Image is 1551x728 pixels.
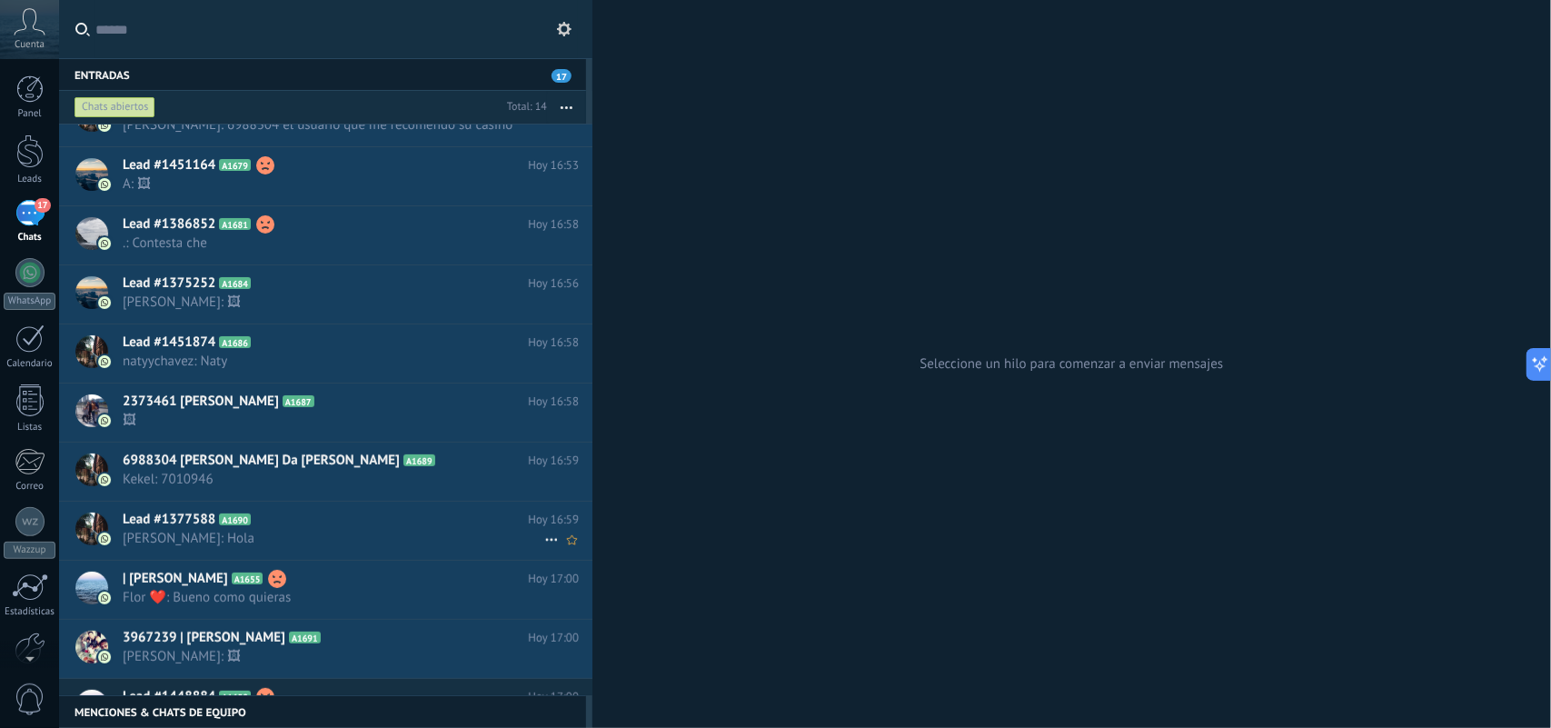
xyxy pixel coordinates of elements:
[123,688,215,706] span: Lead #1448884
[4,108,56,120] div: Panel
[59,58,586,91] div: Entradas
[98,296,111,309] img: com.amocrm.amocrmwa.svg
[98,592,111,604] img: com.amocrm.amocrmwa.svg
[59,206,592,264] a: Lead #1386852 A1681 Hoy 16:58 .: Contesta che
[219,159,251,171] span: A1679
[123,116,544,134] span: [PERSON_NAME]: 6988304 el usuario que me recomendó su casino
[98,414,111,427] img: com.amocrm.amocrmwa.svg
[123,530,544,547] span: [PERSON_NAME]: Hola
[528,334,579,352] span: Hoy 16:58
[123,334,215,352] span: Lead #1451874
[98,474,111,486] img: com.amocrm.amocrmwa.svg
[123,511,215,529] span: Lead #1377588
[59,324,592,383] a: Lead #1451874 A1686 Hoy 16:58 natyychavez: Naty
[75,96,155,118] div: Chats abiertos
[219,514,251,525] span: A1690
[59,502,592,560] a: Lead #1377588 A1690 Hoy 16:59 [PERSON_NAME]: Hola
[528,274,579,293] span: Hoy 16:56
[528,511,579,529] span: Hoy 16:59
[232,573,263,584] span: A1655
[98,651,111,663] img: com.amocrm.amocrmwa.svg
[98,533,111,545] img: com.amocrm.amocrmwa.svg
[123,294,544,311] span: [PERSON_NAME]: 🖼
[59,265,592,324] a: Lead #1375252 A1684 Hoy 16:56 [PERSON_NAME]: 🖼
[4,542,55,559] div: Wazzup
[123,234,544,252] span: .: Contesta che
[4,232,56,244] div: Chats
[123,471,544,488] span: Kekel: 7010946
[59,147,592,205] a: Lead #1451164 A1679 Hoy 16:53 A: 🖼
[4,174,56,185] div: Leads
[4,358,56,370] div: Calendario
[4,481,56,493] div: Correo
[528,452,579,470] span: Hoy 16:59
[528,215,579,234] span: Hoy 16:58
[123,353,544,370] span: natyychavez: Naty
[4,606,56,618] div: Estadísticas
[15,39,45,51] span: Cuenta
[403,454,435,466] span: A1689
[123,452,400,470] span: 6988304 [PERSON_NAME] Da [PERSON_NAME]
[123,156,215,175] span: Lead #1451164
[4,293,55,310] div: WhatsApp
[219,218,251,230] span: A1681
[123,215,215,234] span: Lead #1386852
[528,629,579,647] span: Hoy 17:00
[59,443,592,501] a: 6988304 [PERSON_NAME] Da [PERSON_NAME] A1689 Hoy 16:59 Kekel: 7010946
[552,69,572,83] span: 17
[528,570,579,588] span: Hoy 17:00
[123,589,544,606] span: Flor ❤️: Bueno como quieras
[289,632,321,643] span: A1691
[219,277,251,289] span: A1684
[98,178,111,191] img: com.amocrm.amocrmwa.svg
[22,514,38,530] img: Wazzup
[123,393,279,411] span: 2373461 [PERSON_NAME]
[59,561,592,619] a: | [PERSON_NAME] A1655 Hoy 17:00 Flor ❤️: Bueno como quieras
[123,570,228,588] span: | [PERSON_NAME]
[98,237,111,250] img: com.amocrm.amocrmwa.svg
[123,629,285,647] span: 3967239 | [PERSON_NAME]
[59,384,592,442] a: 2373461 [PERSON_NAME] A1687 Hoy 16:58 🖼
[283,395,314,407] span: A1687
[219,691,251,703] span: A1650
[528,393,579,411] span: Hoy 16:58
[123,648,544,665] span: [PERSON_NAME]: 🖼
[59,695,586,728] div: Menciones & Chats de equipo
[35,198,50,213] span: 17
[219,336,251,348] span: A1686
[123,175,544,193] span: A: 🖼
[528,156,579,175] span: Hoy 16:53
[123,274,215,293] span: Lead #1375252
[500,98,547,116] div: Total: 14
[98,119,111,132] img: com.amocrm.amocrmwa.svg
[4,422,56,434] div: Listas
[528,688,579,706] span: Hoy 17:00
[98,355,111,368] img: com.amocrm.amocrmwa.svg
[123,412,544,429] span: 🖼
[59,620,592,678] a: 3967239 | [PERSON_NAME] A1691 Hoy 17:00 [PERSON_NAME]: 🖼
